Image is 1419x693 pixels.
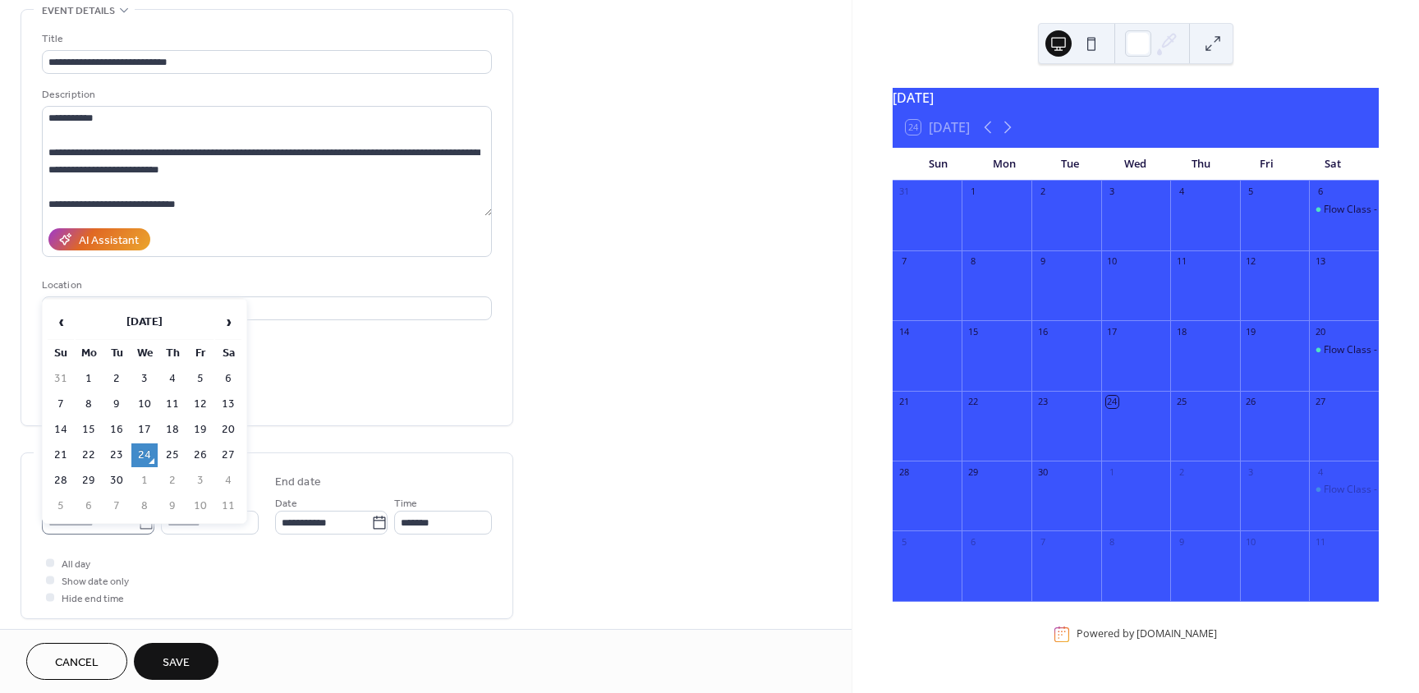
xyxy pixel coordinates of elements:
td: 7 [48,392,74,416]
td: 20 [215,418,241,442]
td: 8 [76,392,102,416]
td: 24 [131,443,158,467]
a: Cancel [26,643,127,680]
div: 5 [898,535,910,548]
span: Show date only [62,573,129,590]
div: 10 [1106,255,1118,268]
div: 30 [1036,466,1049,478]
span: Time [394,495,417,512]
span: Save [163,654,190,672]
button: AI Assistant [48,228,150,250]
div: 27 [1314,396,1326,408]
div: 12 [1245,255,1257,268]
div: 7 [1036,535,1049,548]
div: 8 [967,255,979,268]
div: 8 [1106,535,1118,548]
div: Title [42,30,489,48]
td: 4 [159,367,186,391]
div: 22 [967,396,979,408]
td: 30 [103,469,130,493]
td: 17 [131,418,158,442]
th: Mo [76,342,102,365]
div: 19 [1245,325,1257,337]
td: 15 [76,418,102,442]
div: 15 [967,325,979,337]
div: 7 [898,255,910,268]
th: Tu [103,342,130,365]
td: 3 [131,367,158,391]
td: 31 [48,367,74,391]
div: 6 [967,535,979,548]
div: 9 [1036,255,1049,268]
th: Sa [215,342,241,365]
div: Mon [971,148,1037,181]
div: 23 [1036,396,1049,408]
div: Flow Class - Every other Saturday at 10:30 [1309,483,1379,497]
td: 26 [187,443,214,467]
td: 1 [131,469,158,493]
td: 8 [131,494,158,518]
th: Th [159,342,186,365]
div: 17 [1106,325,1118,337]
div: 1 [967,186,979,198]
div: Thu [1169,148,1234,181]
td: 2 [159,469,186,493]
div: 31 [898,186,910,198]
div: 6 [1314,186,1326,198]
th: We [131,342,158,365]
div: 5 [1245,186,1257,198]
button: Save [134,643,218,680]
div: [DATE] [893,88,1379,108]
div: 29 [967,466,979,478]
td: 13 [215,392,241,416]
div: 3 [1106,186,1118,198]
td: 14 [48,418,74,442]
div: 16 [1036,325,1049,337]
td: 12 [187,392,214,416]
td: 19 [187,418,214,442]
div: Description [42,86,489,103]
div: Wed [1103,148,1169,181]
span: Date [275,495,297,512]
div: 9 [1175,535,1187,548]
div: 28 [898,466,910,478]
th: Su [48,342,74,365]
div: 21 [898,396,910,408]
div: 1 [1106,466,1118,478]
div: Location [42,277,489,294]
span: Cancel [55,654,99,672]
div: 4 [1314,466,1326,478]
td: 2 [103,367,130,391]
td: 6 [215,367,241,391]
div: 20 [1314,325,1326,337]
td: 10 [131,392,158,416]
div: End date [275,474,321,491]
a: [DOMAIN_NAME] [1137,627,1217,641]
td: 28 [48,469,74,493]
span: All day [62,556,90,573]
span: Hide end time [62,590,124,608]
td: 27 [215,443,241,467]
td: 7 [103,494,130,518]
div: 2 [1175,466,1187,478]
td: 10 [187,494,214,518]
div: 10 [1245,535,1257,548]
div: 11 [1175,255,1187,268]
div: 25 [1175,396,1187,408]
div: Flow Class - Every other Saturday at 10:30 [1309,203,1379,217]
div: 24 [1106,396,1118,408]
td: 18 [159,418,186,442]
td: 9 [159,494,186,518]
div: 11 [1314,535,1326,548]
td: 9 [103,392,130,416]
div: Fri [1234,148,1300,181]
th: Fr [187,342,214,365]
div: 2 [1036,186,1049,198]
div: Tue [1037,148,1103,181]
td: 25 [159,443,186,467]
td: 1 [76,367,102,391]
div: Sun [906,148,971,181]
td: 3 [187,469,214,493]
td: 5 [187,367,214,391]
td: 16 [103,418,130,442]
